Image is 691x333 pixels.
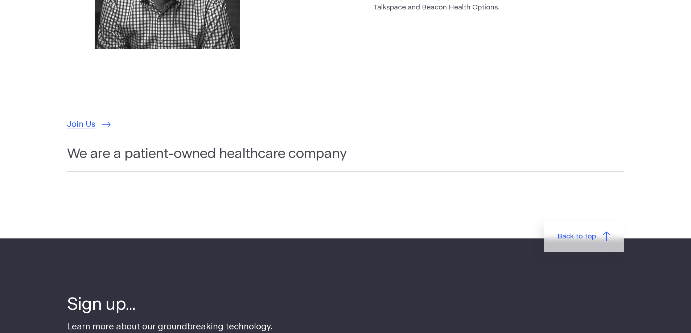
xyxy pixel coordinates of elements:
[67,294,273,317] h4: Sign up...
[67,145,624,171] h2: We are a patient-owned healthcare company
[67,118,95,131] span: Join Us
[558,232,596,242] span: Back to top
[67,118,111,131] a: Join Us
[544,221,624,252] a: Back to top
